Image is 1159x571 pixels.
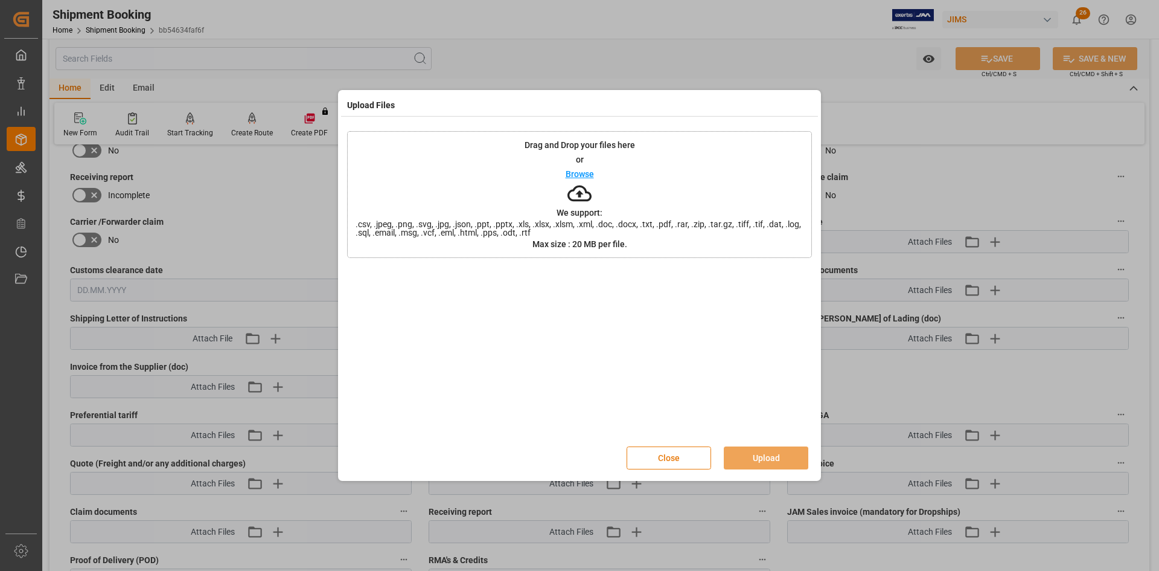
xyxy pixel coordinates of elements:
button: Close [627,447,711,469]
div: Drag and Drop your files hereorBrowseWe support:.csv, .jpeg, .png, .svg, .jpg, .json, .ppt, .pptx... [347,131,812,258]
p: Max size : 20 MB per file. [532,240,627,248]
span: .csv, .jpeg, .png, .svg, .jpg, .json, .ppt, .pptx, .xls, .xlsx, .xlsm, .xml, .doc, .docx, .txt, .... [348,220,811,237]
p: Drag and Drop your files here [525,141,635,149]
p: We support: [557,208,602,217]
h4: Upload Files [347,99,395,112]
p: or [576,155,584,164]
p: Browse [566,170,594,178]
button: Upload [724,447,808,469]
